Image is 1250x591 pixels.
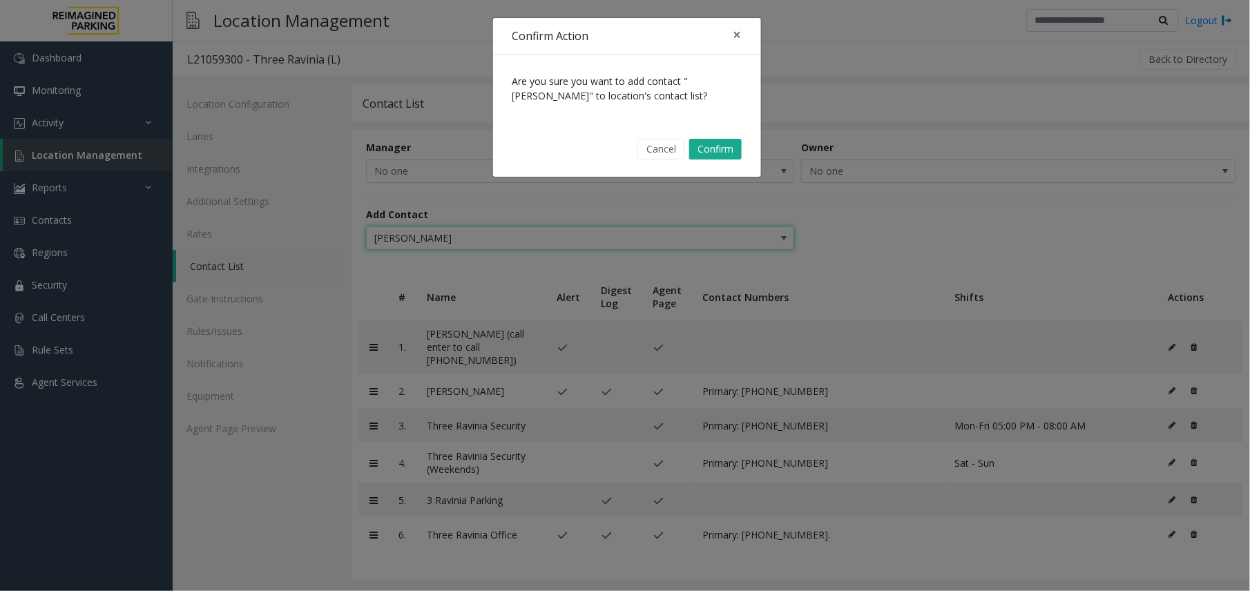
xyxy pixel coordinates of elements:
button: Confirm [689,139,742,159]
span: × [733,25,742,44]
div: Are you sure you want to add contact "[PERSON_NAME]" to location's contact list? [493,55,761,122]
button: Close [724,18,751,52]
button: Cancel [637,139,685,159]
h4: Confirm Action [512,28,589,44]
